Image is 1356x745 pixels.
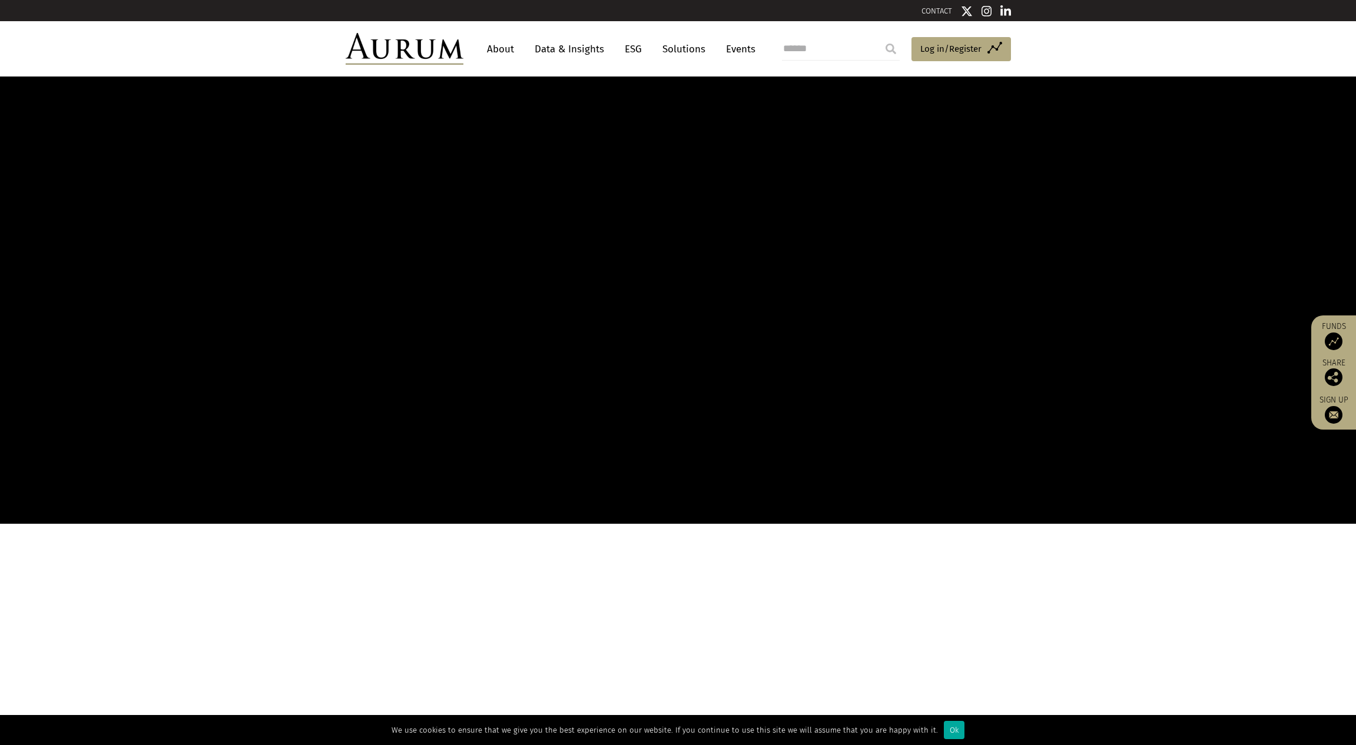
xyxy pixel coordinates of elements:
[1325,368,1342,386] img: Share this post
[879,37,903,61] input: Submit
[961,5,973,17] img: Twitter icon
[982,5,992,17] img: Instagram icon
[1000,5,1011,17] img: Linkedin icon
[619,38,648,60] a: ESG
[1325,406,1342,424] img: Sign up to our newsletter
[1317,395,1350,424] a: Sign up
[1317,321,1350,350] a: Funds
[921,6,952,15] a: CONTACT
[481,38,520,60] a: About
[911,37,1011,62] a: Log in/Register
[944,721,964,739] div: Ok
[1317,359,1350,386] div: Share
[720,38,755,60] a: Events
[1325,332,1342,350] img: Access Funds
[346,33,463,65] img: Aurum
[529,38,610,60] a: Data & Insights
[920,42,982,56] span: Log in/Register
[657,38,711,60] a: Solutions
